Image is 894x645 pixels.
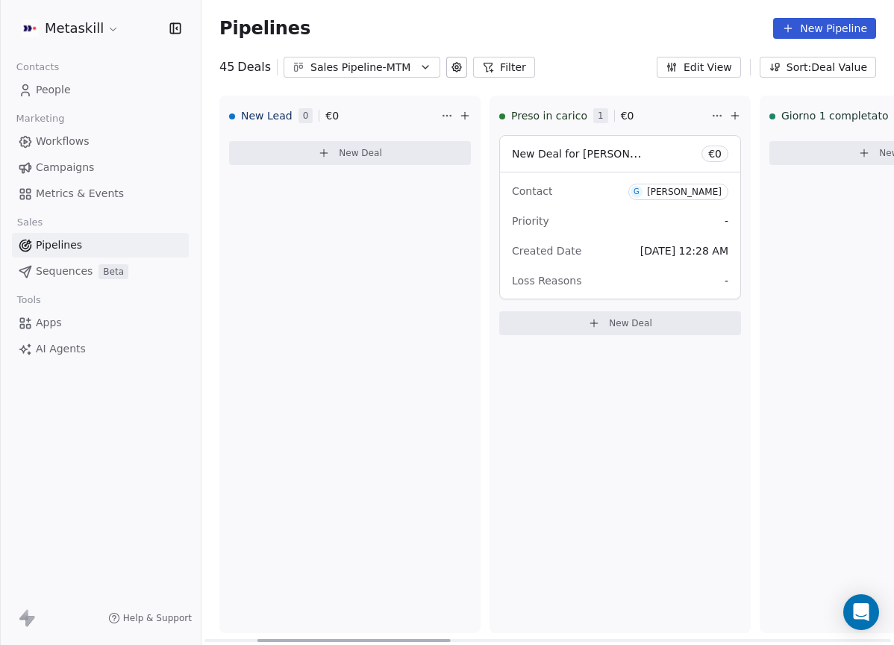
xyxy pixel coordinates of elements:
[647,187,722,197] div: [PERSON_NAME]
[634,186,640,198] div: G
[12,259,189,284] a: SequencesBeta
[12,337,189,361] a: AI Agents
[241,108,293,123] span: New Lead
[773,18,876,39] button: New Pipeline
[512,215,549,227] span: Priority
[10,107,71,130] span: Marketing
[36,134,90,149] span: Workflows
[310,60,413,75] div: Sales Pipeline-MTM
[781,108,888,123] span: Giorno 1 completato
[512,185,552,197] span: Contact
[499,135,741,299] div: New Deal for [PERSON_NAME]€0ContactG[PERSON_NAME]Priority-Created Date[DATE] 12:28 AMLoss Reasons-
[36,237,82,253] span: Pipelines
[640,245,728,257] span: [DATE] 12:28 AM
[609,317,652,329] span: New Deal
[45,19,104,38] span: Metaskill
[760,57,876,78] button: Sort: Deal Value
[512,275,581,287] span: Loss Reasons
[593,108,608,123] span: 1
[512,245,581,257] span: Created Date
[725,214,728,228] span: -
[12,155,189,180] a: Campaigns
[843,594,879,630] div: Open Intercom Messenger
[108,612,192,624] a: Help & Support
[219,58,271,76] div: 45
[657,57,741,78] button: Edit View
[99,264,128,279] span: Beta
[229,96,438,135] div: New Lead0€0
[708,146,722,161] span: € 0
[229,141,471,165] button: New Deal
[12,129,189,154] a: Workflows
[473,57,535,78] button: Filter
[12,181,189,206] a: Metrics & Events
[18,16,122,41] button: Metaskill
[499,96,708,135] div: Preso in carico1€0
[12,78,189,102] a: People
[339,147,382,159] span: New Deal
[21,19,39,37] img: AVATAR%20METASKILL%20-%20Colori%20Positivo.png
[499,311,741,335] button: New Deal
[512,146,669,161] span: New Deal for [PERSON_NAME]
[10,211,49,234] span: Sales
[725,273,728,288] span: -
[237,58,271,76] span: Deals
[298,108,313,123] span: 0
[10,56,66,78] span: Contacts
[219,18,310,39] span: Pipelines
[36,264,93,279] span: Sequences
[10,289,47,311] span: Tools
[36,82,71,98] span: People
[12,233,189,258] a: Pipelines
[511,108,587,123] span: Preso in carico
[36,341,86,357] span: AI Agents
[621,108,634,123] span: € 0
[12,311,189,335] a: Apps
[36,160,94,175] span: Campaigns
[36,186,124,202] span: Metrics & Events
[36,315,62,331] span: Apps
[123,612,192,624] span: Help & Support
[325,108,339,123] span: € 0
